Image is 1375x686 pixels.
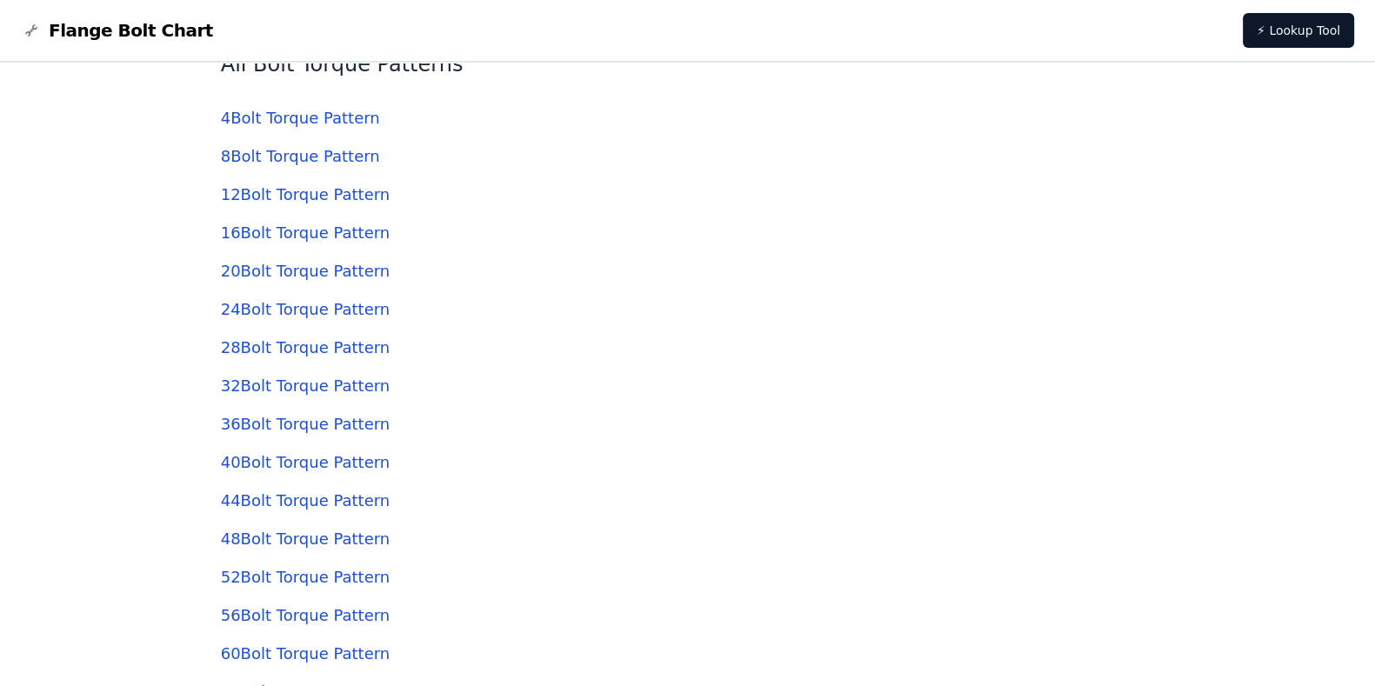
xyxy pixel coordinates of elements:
[221,300,390,318] a: 24Bolt Torque Pattern
[221,568,390,586] a: 52Bolt Torque Pattern
[221,491,390,510] a: 44Bolt Torque Pattern
[21,20,42,41] img: Flange Bolt Chart Logo
[221,376,390,395] a: 32Bolt Torque Pattern
[221,415,390,433] a: 36Bolt Torque Pattern
[221,147,380,165] a: 8Bolt Torque Pattern
[221,644,390,663] a: 60Bolt Torque Pattern
[1243,13,1354,48] a: ⚡ Lookup Tool
[21,18,213,43] a: Flange Bolt Chart LogoFlange Bolt Chart
[221,185,390,203] a: 12Bolt Torque Pattern
[49,18,213,43] span: Flange Bolt Chart
[221,338,390,356] a: 28Bolt Torque Pattern
[221,529,390,548] a: 48Bolt Torque Pattern
[221,52,464,77] a: All Bolt Torque Patterns
[221,606,390,624] a: 56Bolt Torque Pattern
[221,453,390,471] a: 40Bolt Torque Pattern
[221,109,380,127] a: 4Bolt Torque Pattern
[221,262,390,280] a: 20Bolt Torque Pattern
[221,223,390,242] a: 16Bolt Torque Pattern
